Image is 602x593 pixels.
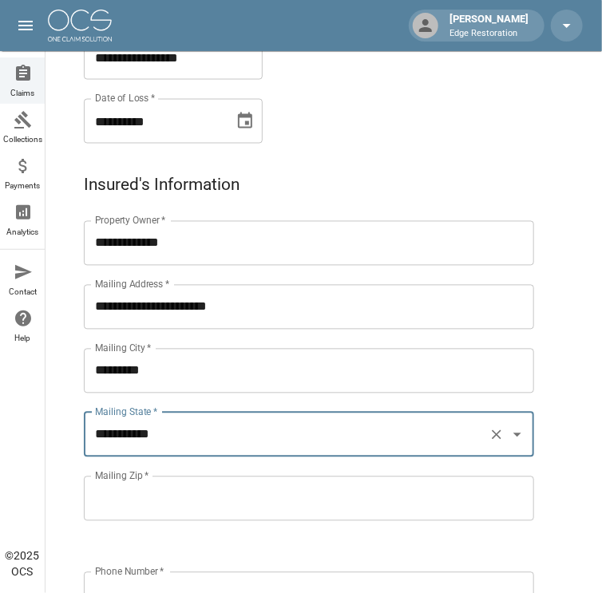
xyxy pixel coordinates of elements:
div: © 2025 OCS [6,548,40,579]
span: Contact [9,288,37,296]
div: [PERSON_NAME] [443,11,535,40]
img: ocs-logo-white-transparent.png [48,10,112,42]
label: Date of Loss [95,92,155,105]
label: Mailing Address [95,278,169,291]
span: Collections [3,136,42,144]
label: Mailing Zip [95,469,149,483]
span: Help [15,334,31,342]
label: Mailing State [95,405,157,419]
button: open drawer [10,10,42,42]
span: Payments [6,182,41,190]
button: Clear [485,424,508,446]
label: Property Owner [95,214,166,227]
button: Choose date, selected date is Oct 1, 2025 [229,105,261,137]
label: Mailing City [95,342,152,355]
span: Analytics [7,228,39,236]
label: Phone Number [95,565,164,579]
span: Claims [11,89,35,97]
button: Open [506,424,529,446]
p: Edge Restoration [450,27,529,41]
